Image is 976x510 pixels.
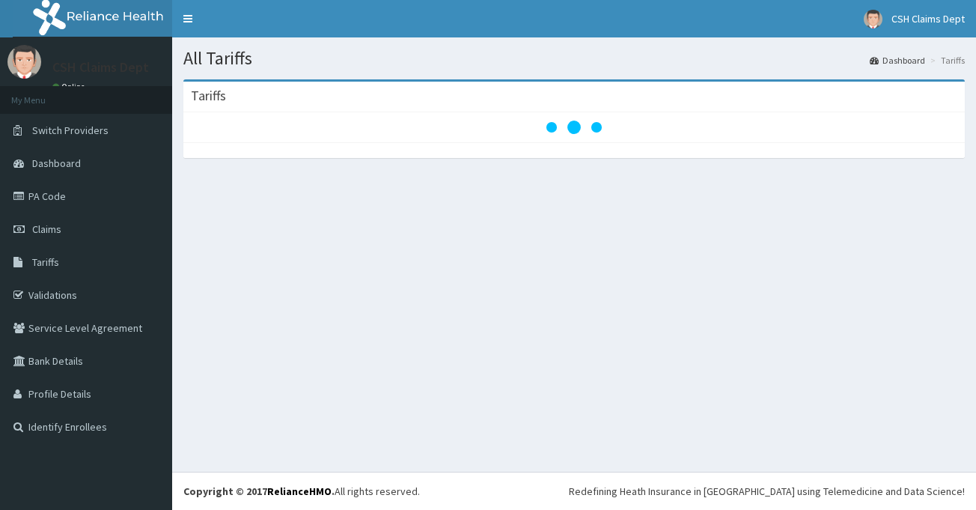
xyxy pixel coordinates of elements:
[32,124,109,137] span: Switch Providers
[52,82,88,92] a: Online
[864,10,882,28] img: User Image
[267,485,332,498] a: RelianceHMO
[569,484,965,499] div: Redefining Heath Insurance in [GEOGRAPHIC_DATA] using Telemedicine and Data Science!
[32,255,59,269] span: Tariffs
[32,157,81,170] span: Dashboard
[927,54,965,67] li: Tariffs
[52,61,149,74] p: CSH Claims Dept
[891,12,965,25] span: CSH Claims Dept
[7,45,41,79] img: User Image
[183,49,965,68] h1: All Tariffs
[870,54,925,67] a: Dashboard
[183,485,335,498] strong: Copyright © 2017 .
[191,89,226,103] h3: Tariffs
[544,97,604,157] svg: audio-loading
[172,472,976,510] footer: All rights reserved.
[32,222,61,236] span: Claims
